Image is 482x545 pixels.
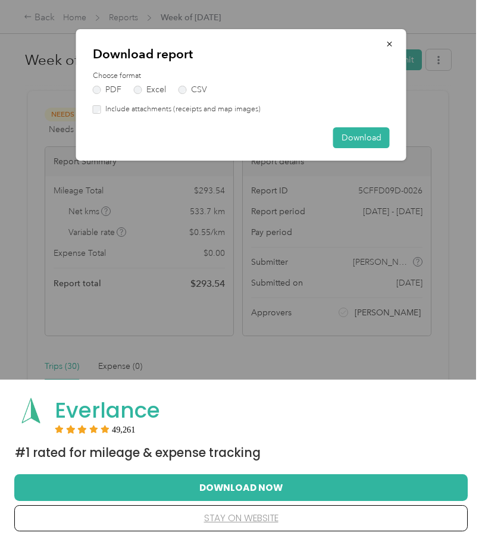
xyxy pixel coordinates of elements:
label: Include attachments (receipts and map images) [101,104,261,115]
label: Excel [134,86,166,94]
label: PDF [93,86,121,94]
span: User reviews count [112,426,136,433]
label: CSV [179,86,207,94]
button: stay on website [33,506,449,531]
p: Download report [93,46,390,62]
div: Rating:5 stars [55,425,136,433]
span: #1 Rated for Mileage & Expense Tracking [15,444,261,461]
img: App logo [15,394,47,427]
span: Everlance [55,395,160,425]
button: Download [333,127,390,148]
button: Download Now [33,475,449,500]
label: Choose format [93,71,390,82]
